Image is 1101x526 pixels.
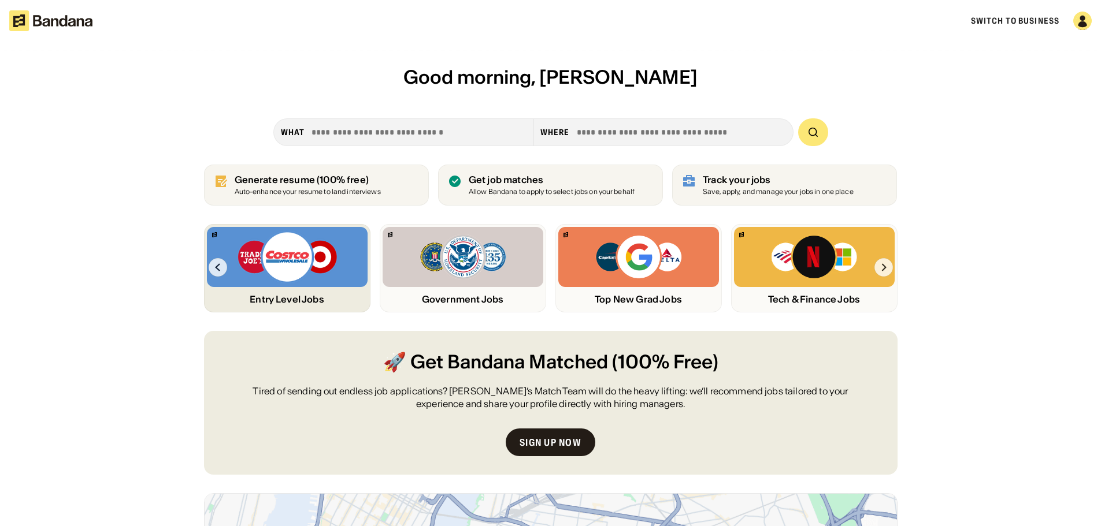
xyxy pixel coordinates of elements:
a: Get job matches Allow Bandana to apply to select jobs on your behalf [438,165,663,206]
div: what [281,127,305,137]
img: Right Arrow [874,258,893,277]
img: Left Arrow [209,258,227,277]
span: (100% Free) [612,349,718,375]
div: Sign up now [520,438,581,447]
a: Bandana logoFBI, DHS, MWRD logosGovernment Jobs [380,224,546,312]
div: Track your jobs [703,174,854,185]
img: Bandana logotype [9,10,92,31]
div: Allow Bandana to apply to select jobs on your behalf [469,188,635,196]
a: Bandana logoTrader Joe’s, Costco, Target logosEntry Level Jobs [204,224,370,312]
img: Bank of America, Netflix, Microsoft logos [770,234,858,280]
div: Tired of sending out endless job applications? [PERSON_NAME]’s Match Team will do the heavy lifti... [232,385,870,411]
span: 🚀 Get Bandana Matched [383,349,608,375]
a: Sign up now [506,428,595,456]
div: Save, apply, and manage your jobs in one place [703,188,854,196]
img: Capital One, Google, Delta logos [595,234,683,280]
a: Track your jobs Save, apply, and manage your jobs in one place [672,165,897,206]
img: Bandana logo [212,232,217,237]
div: Entry Level Jobs [207,294,368,305]
div: Government Jobs [383,294,543,305]
a: Bandana logoBank of America, Netflix, Microsoft logosTech & Finance Jobs [731,224,898,312]
a: Generate resume (100% free)Auto-enhance your resume to land interviews [204,165,429,206]
img: Bandana logo [739,232,744,237]
img: Bandana logo [388,232,392,237]
div: Auto-enhance your resume to land interviews [235,188,381,196]
span: Good morning, [PERSON_NAME] [403,65,698,89]
img: Bandana logo [564,232,568,237]
a: Bandana logoCapital One, Google, Delta logosTop New Grad Jobs [555,224,722,312]
a: Switch to Business [971,16,1059,26]
span: (100% free) [317,174,369,185]
div: Tech & Finance Jobs [734,294,895,305]
div: Get job matches [469,174,635,185]
img: Trader Joe’s, Costco, Target logos [236,230,337,283]
div: Top New Grad Jobs [558,294,719,305]
div: Where [540,127,570,137]
img: FBI, DHS, MWRD logos [419,234,507,280]
div: Generate resume [235,174,381,185]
